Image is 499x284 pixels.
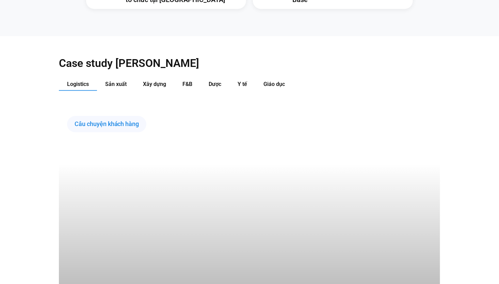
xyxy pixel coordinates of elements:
span: Logistics [67,81,89,87]
span: Dược [209,81,221,87]
span: Xây dựng [143,81,166,87]
h2: Case study [PERSON_NAME] [59,56,440,70]
span: F&B [182,81,192,87]
span: Y tế [238,81,247,87]
span: Giáo dục [263,81,285,87]
div: Câu chuyện khách hàng [67,116,146,132]
span: Sản xuất [105,81,127,87]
